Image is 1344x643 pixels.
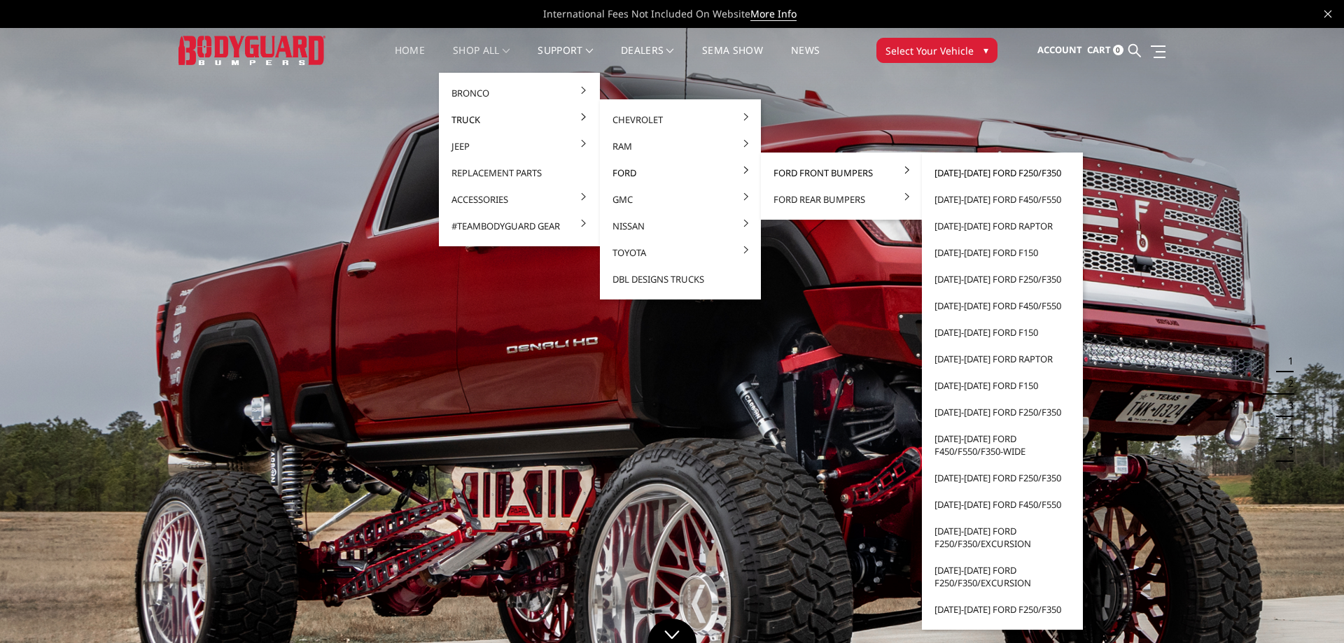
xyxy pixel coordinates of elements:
span: Select Your Vehicle [885,43,974,58]
a: Truck [444,106,594,133]
a: [DATE]-[DATE] Ford F150 [927,372,1077,399]
a: shop all [453,45,510,73]
button: 1 of 5 [1280,350,1294,372]
a: [DATE]-[DATE] Ford F450/F550/F350-wide [927,425,1077,465]
a: [DATE]-[DATE] Ford F250/F350 [927,596,1077,623]
a: Bronco [444,80,594,106]
a: [DATE]-[DATE] Ford F250/F350 [927,399,1077,425]
span: Account [1037,43,1082,56]
button: 4 of 5 [1280,417,1294,439]
img: BODYGUARD BUMPERS [178,36,325,64]
a: Cart 0 [1087,31,1123,69]
a: SEMA Show [702,45,763,73]
button: 3 of 5 [1280,395,1294,417]
a: Accessories [444,186,594,213]
a: Ford [605,160,755,186]
a: Toyota [605,239,755,266]
button: 5 of 5 [1280,439,1294,462]
a: #TeamBodyguard Gear [444,213,594,239]
span: 0 [1113,45,1123,55]
a: [DATE]-[DATE] Ford F250/F350/Excursion [927,557,1077,596]
button: Select Your Vehicle [876,38,997,63]
a: Click to Down [647,619,696,643]
a: [DATE]-[DATE] Ford F450/F550 [927,491,1077,518]
a: More Info [750,7,797,21]
a: Chevrolet [605,106,755,133]
a: Ford Front Bumpers [766,160,916,186]
a: [DATE]-[DATE] Ford F250/F350 [927,465,1077,491]
a: DBL Designs Trucks [605,266,755,292]
span: ▾ [983,43,988,57]
span: Cart [1087,43,1111,56]
a: News [791,45,820,73]
a: [DATE]-[DATE] Ford F450/F550 [927,186,1077,213]
a: [DATE]-[DATE] Ford F250/F350 [927,160,1077,186]
a: GMC [605,186,755,213]
a: [DATE]-[DATE] Ford Raptor [927,213,1077,239]
a: [DATE]-[DATE] Ford F250/F350/Excursion [927,518,1077,557]
a: [DATE]-[DATE] Ford Raptor [927,346,1077,372]
iframe: Chat Widget [1274,576,1344,643]
a: Nissan [605,213,755,239]
button: 2 of 5 [1280,372,1294,395]
a: Jeep [444,133,594,160]
a: Replacement Parts [444,160,594,186]
a: [DATE]-[DATE] Ford F250/F350 [927,266,1077,292]
a: [DATE]-[DATE] Ford F150 [927,239,1077,266]
a: Home [395,45,425,73]
a: Support [538,45,593,73]
a: Ram [605,133,755,160]
a: Dealers [621,45,674,73]
a: [DATE]-[DATE] Ford F150 [927,319,1077,346]
a: [DATE]-[DATE] Ford F450/F550 [927,292,1077,319]
a: Account [1037,31,1082,69]
a: Ford Rear Bumpers [766,186,916,213]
